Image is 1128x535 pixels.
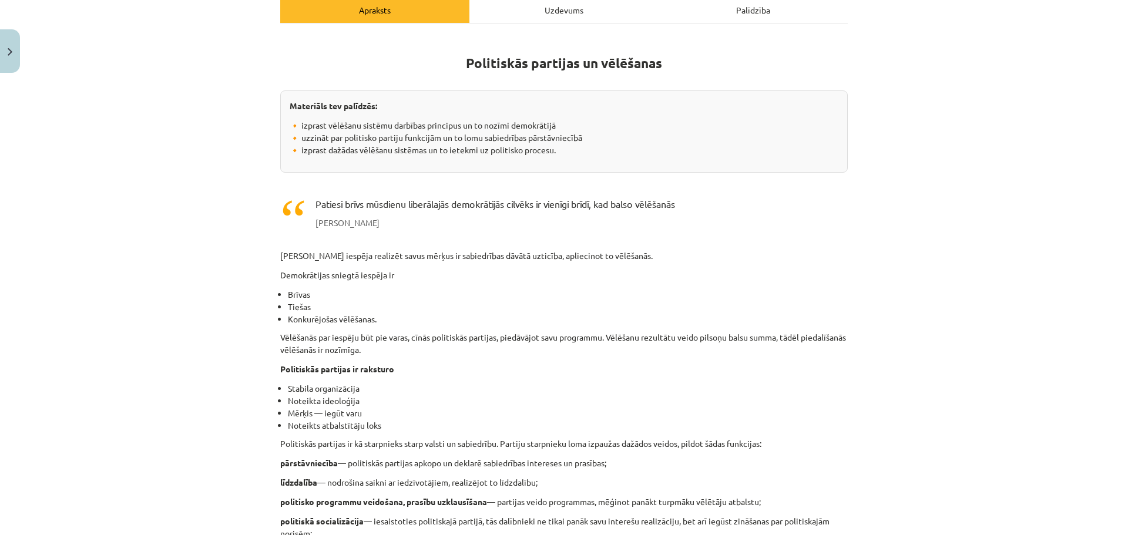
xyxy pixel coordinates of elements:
strong: Materiāls tev palīdzēs: [290,100,377,111]
p: Demokrātijas sniegtā iespēja ir [280,269,848,281]
li: Konkurējošas vēlēšanas. [288,313,848,325]
strong: politiskā socializācija [280,516,364,526]
li: Mērķis — iegūt varu [288,407,848,419]
p: Vēlēšanās par iespēju būt pie varas, cīnās politiskās partijas, piedāvājot savu programmu. Vēlēša... [280,331,848,356]
strong: līdzdalība [280,477,317,487]
li: Noteikts atbalstītāju loks [288,419,848,432]
div: Patiesi brīvs mūsdienu liberālajās demokrātijās cilvēks ir vienīgi brīdī, kad balso vēlēšanās [292,197,836,229]
p: — partijas veido programmas, mēģinot panākt turpmāku vēlētāju atbalstu; [280,496,848,508]
div: [PERSON_NAME] [315,217,836,229]
p: Politiskās partijas ir kā starpnieks starp valsti un sabiedrību. Partiju starpnieku loma izpaužas... [280,438,848,450]
strong: politisko programmu veidošana, prasību uzklausīšana [280,496,487,507]
p: — politiskās partijas apkopo un deklarē sabiedrības intereses un prasības; [280,457,848,469]
li: Noteikta ideoloģija [288,395,848,407]
strong: pārstāvniecība [280,457,338,468]
img: icon-close-lesson-0947bae3869378f0d4975bcd49f059093ad1ed9edebbc8119c70593378902aed.svg [8,48,12,56]
p: [PERSON_NAME] iespēja realizēt savus mērķus ir sabiedrības dāvātā uzticība, apliecinot to vēlēšanās. [280,241,848,262]
strong: Politiskās partijas ir raksturo [280,364,394,374]
p: 🔸 izprast vēlēšanu sistēmu darbības principus un to nozīmi demokrātijā 🔸 uzzināt par politisko pa... [290,119,838,156]
li: Tiešas [288,301,848,313]
li: Stabila organizācija [288,382,848,395]
li: Brīvas [288,288,848,301]
p: — nodrošina saikni ar iedzīvotājiem, realizējot to līdzdalību; [280,476,848,489]
strong: Politiskās partijas un vēlēšanas [466,55,662,72]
